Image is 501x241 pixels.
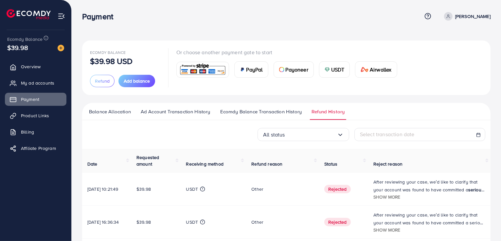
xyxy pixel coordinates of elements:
[118,75,155,87] button: Add balance
[58,12,65,20] img: menu
[274,61,314,78] a: cardPayoneer
[279,67,284,72] img: card
[5,93,66,106] a: Payment
[441,12,491,21] a: [PERSON_NAME]
[95,78,110,84] span: Refund
[87,161,98,167] span: Date
[220,108,302,115] span: Ecomdy Balance Transaction History
[186,185,198,193] p: USDT
[240,67,245,72] img: card
[361,67,368,72] img: card
[5,109,66,122] a: Product Links
[186,161,224,167] span: Receiving method
[285,130,337,140] input: Search for option
[7,9,51,19] img: logo
[246,66,263,73] span: PayPal
[136,154,159,167] span: Requested amount
[5,142,66,155] a: Affiliate Program
[473,212,496,236] iframe: Chat
[355,61,397,78] a: cardAirwallex
[370,66,391,73] span: Airwallex
[312,108,345,115] span: Refund History
[90,57,133,65] p: $39.98 USD
[21,96,39,103] span: Payment
[176,48,403,56] p: Or choose another payment gate to start
[331,66,345,73] span: USDT
[90,75,115,87] button: Refund
[21,80,54,86] span: My ad accounts
[87,186,118,192] span: [DATE] 10:21:49
[21,112,49,119] span: Product Links
[58,45,64,51] img: image
[82,12,118,21] h3: Payment
[286,66,308,73] span: Payoneer
[7,36,43,42] span: Ecomdy Balance
[5,60,66,73] a: Overview
[360,131,415,138] span: Select transaction date
[373,194,400,200] span: Show more
[5,125,66,138] a: Billing
[21,129,34,135] span: Billing
[87,219,119,225] span: [DATE] 16:36:34
[324,185,350,193] span: Rejected
[179,63,227,77] img: card
[136,186,151,192] span: $39.98
[90,50,126,55] span: Ecomdy Balance
[319,61,350,78] a: cardUSDT
[373,178,485,194] p: After reviewing your case, we’d like to clarify that your account was found to have committed a o...
[89,108,131,115] span: Balance Allocation
[373,161,403,167] span: Reject reason
[263,130,285,140] span: All status
[373,211,485,227] p: After reviewing your case, we’d like to clarify that your account was found to have committed a s...
[251,186,263,192] span: Other
[124,78,150,84] span: Add balance
[5,76,66,89] a: My ad accounts
[141,108,210,115] span: Ad Account Transaction History
[21,145,56,152] span: Affiliate Program
[251,219,263,225] span: Other
[251,161,282,167] span: Refund reason
[136,219,151,225] span: $39.98
[234,61,268,78] a: cardPayPal
[373,227,400,233] span: Show more
[325,67,330,72] img: card
[258,128,349,141] div: Search for option
[21,63,41,70] span: Overview
[324,218,350,226] span: Rejected
[186,218,198,226] p: USDT
[7,43,28,52] span: $39.98
[324,161,337,167] span: Status
[176,62,229,78] a: card
[455,12,491,20] p: [PERSON_NAME]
